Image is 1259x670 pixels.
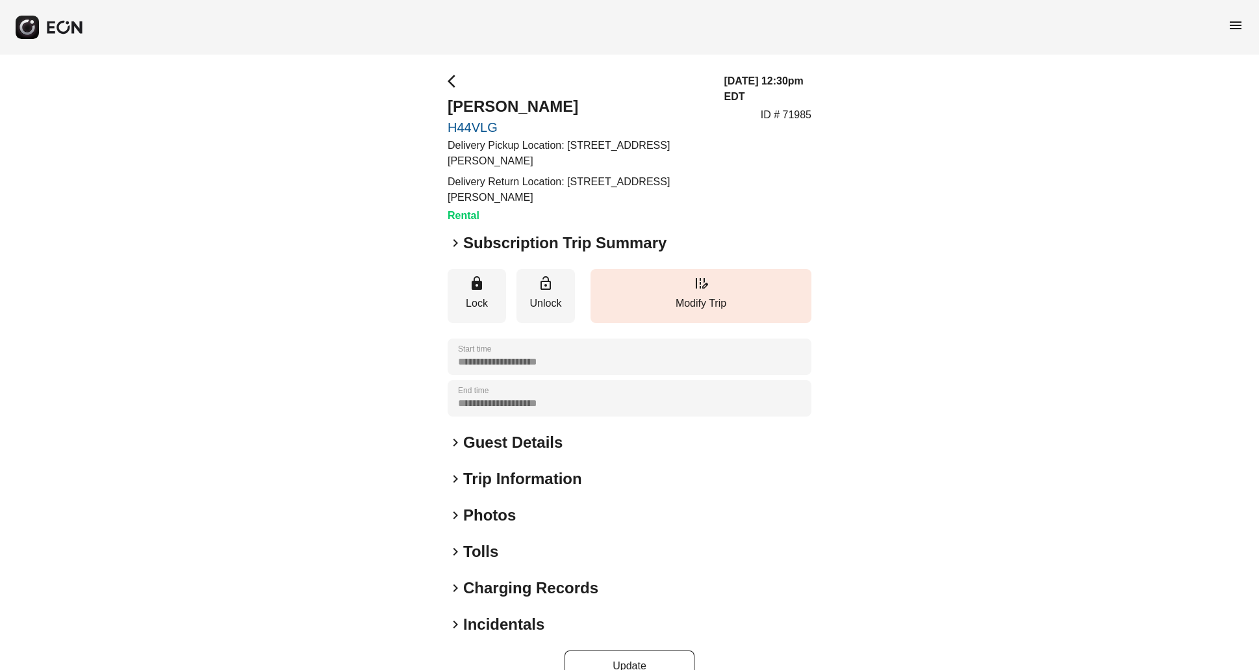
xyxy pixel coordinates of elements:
[591,269,811,323] button: Modify Trip
[448,73,463,89] span: arrow_back_ios
[463,432,563,453] h2: Guest Details
[448,120,708,135] a: H44VLG
[724,73,811,105] h3: [DATE] 12:30pm EDT
[1228,18,1243,33] span: menu
[463,578,598,599] h2: Charging Records
[516,269,575,323] button: Unlock
[693,276,709,291] span: edit_road
[463,541,498,562] h2: Tolls
[463,233,667,253] h2: Subscription Trip Summary
[463,505,516,526] h2: Photos
[448,269,506,323] button: Lock
[538,276,553,291] span: lock_open
[448,580,463,596] span: keyboard_arrow_right
[448,617,463,632] span: keyboard_arrow_right
[463,469,582,489] h2: Trip Information
[448,208,708,224] h3: Rental
[448,235,463,251] span: keyboard_arrow_right
[448,544,463,560] span: keyboard_arrow_right
[523,296,568,311] p: Unlock
[448,508,463,523] span: keyboard_arrow_right
[597,296,805,311] p: Modify Trip
[463,614,544,635] h2: Incidentals
[469,276,485,291] span: lock
[448,471,463,487] span: keyboard_arrow_right
[448,138,708,169] p: Delivery Pickup Location: [STREET_ADDRESS][PERSON_NAME]
[448,435,463,450] span: keyboard_arrow_right
[448,96,708,117] h2: [PERSON_NAME]
[454,296,500,311] p: Lock
[448,174,708,205] p: Delivery Return Location: [STREET_ADDRESS][PERSON_NAME]
[761,107,811,123] p: ID # 71985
